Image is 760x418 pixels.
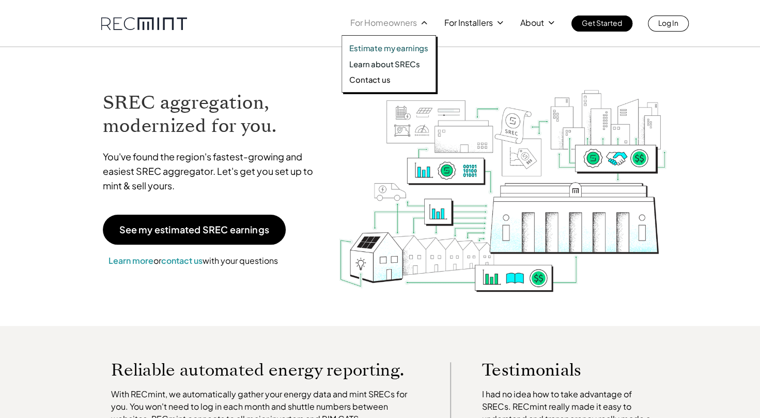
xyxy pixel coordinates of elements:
p: About [520,16,544,30]
img: RECmint value cycle [338,63,668,295]
p: You've found the region's fastest-growing and easiest SREC aggregator. Let's get you set up to mi... [103,150,323,193]
a: Log In [648,16,689,32]
p: Log In [658,16,678,30]
p: Reliable automated energy reporting. [111,362,419,378]
p: For Installers [444,16,493,30]
p: Testimonials [482,362,636,378]
p: See my estimated SREC earnings [119,225,269,234]
p: Get Started [582,16,622,30]
p: Contact us [349,74,391,85]
a: Learn more [108,255,153,266]
p: For Homeowners [350,16,417,30]
h1: SREC aggregation, modernized for you. [103,91,323,138]
a: contact us [161,255,203,266]
a: Estimate my earnings [349,43,428,53]
a: Get Started [571,16,632,32]
p: Learn about SRECs [349,59,420,69]
a: See my estimated SREC earnings [103,215,286,245]
a: Learn about SRECs [349,59,428,69]
a: Contact us [349,74,428,85]
p: or with your questions [103,254,284,267]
